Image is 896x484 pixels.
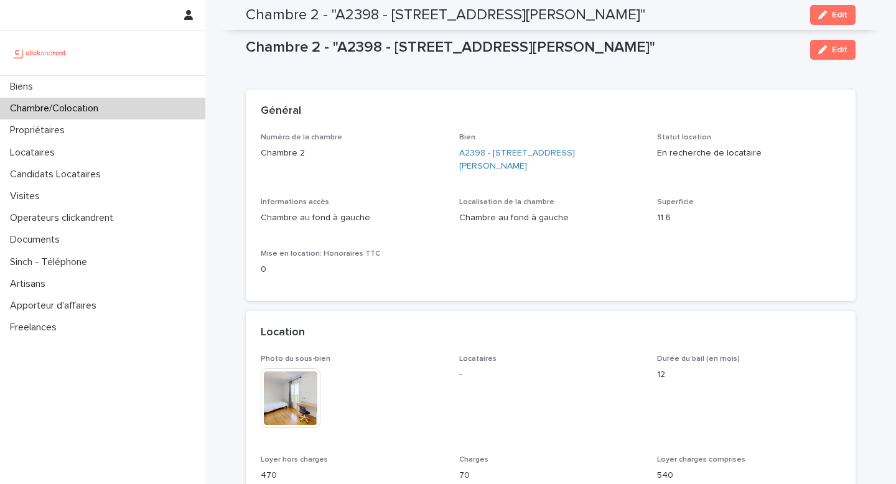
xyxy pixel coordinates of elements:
span: Edit [832,45,847,54]
p: 540 [657,469,841,482]
p: Documents [5,234,70,246]
span: Edit [832,11,847,19]
img: UCB0brd3T0yccxBKYDjQ [10,40,70,65]
span: Superficie [657,198,694,206]
p: - [459,368,643,381]
p: Chambre 2 [261,147,444,160]
p: Operateurs clickandrent [5,212,123,224]
p: Sinch - Téléphone [5,256,97,268]
button: Edit [810,40,856,60]
p: 70 [459,469,643,482]
p: Propriétaires [5,124,75,136]
h2: Chambre 2 - "A2398 - [STREET_ADDRESS][PERSON_NAME]" [246,6,645,24]
span: Locataires [459,355,497,363]
p: 11.6 [657,212,841,225]
span: Loyer hors charges [261,456,328,463]
span: Charges [459,456,488,463]
p: Chambre au fond à gauche [261,212,444,225]
span: Loyer charges comprises [657,456,745,463]
p: Chambre/Colocation [5,103,108,114]
p: Visites [5,190,50,202]
span: Localisation de la chambre [459,198,554,206]
span: Bien [459,134,475,141]
span: Informations accès [261,198,329,206]
p: Apporteur d'affaires [5,300,106,312]
h2: Location [261,326,305,340]
p: Candidats Locataires [5,169,111,180]
span: Numéro de la chambre [261,134,342,141]
h2: Général [261,105,301,118]
p: 470 [261,469,444,482]
p: Freelances [5,322,67,333]
p: Locataires [5,147,65,159]
p: Biens [5,81,43,93]
p: Chambre au fond à gauche [459,212,643,225]
a: A2398 - [STREET_ADDRESS][PERSON_NAME] [459,147,643,173]
span: Statut location [657,134,711,141]
p: En recherche de locataire [657,147,841,160]
span: Mise en location: Honoraires TTC [261,250,380,258]
span: Photo du sous-bien [261,355,330,363]
button: Edit [810,5,856,25]
p: 12 [657,368,841,381]
span: Durée du bail (en mois) [657,355,740,363]
p: Chambre 2 - "A2398 - [STREET_ADDRESS][PERSON_NAME]" [246,39,800,57]
p: Artisans [5,278,55,290]
p: 0 [261,263,444,276]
